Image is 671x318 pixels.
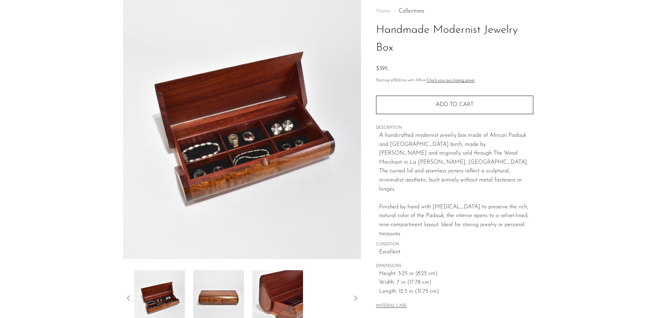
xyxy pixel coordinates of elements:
span: Add to cart [436,102,474,108]
h1: Handmade Modernist Jewelry Box [376,21,533,57]
span: Excellent. [379,248,533,257]
a: Collections [399,8,424,14]
p: Starting at /mo with Affirm. [376,77,533,84]
span: $36 [394,79,400,82]
span: DIMENSIONS [376,263,533,269]
span: CONDITION [376,242,533,248]
nav: Breadcrumbs [376,8,533,14]
span: Home [376,8,390,14]
button: Add to cart [376,96,533,114]
a: Check your purchasing power - Learn more about Affirm Financing (opens in modal) [427,79,475,82]
p: A handcrafted modernist jewelry box made of African Padauk and [GEOGRAPHIC_DATA] birch, made by [... [379,131,533,238]
span: Length: 12.5 in (31.75 cm) [379,287,533,296]
span: $395 [376,66,388,72]
span: Width: 7 in (17.78 cm) [379,278,533,287]
span: Height: 3.25 in (8.25 cm) [379,269,533,279]
button: MATERIAL CARE [376,304,407,309]
span: DESCRIPTION [376,125,533,131]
